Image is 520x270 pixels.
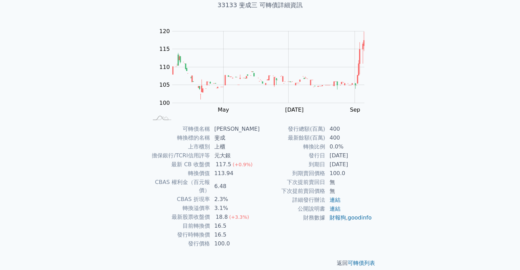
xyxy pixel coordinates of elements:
td: 6.48 [210,178,260,195]
g: Chart [156,28,374,113]
div: 18.8 [214,213,229,221]
td: 100.0 [325,169,372,178]
td: 16.5 [210,222,260,230]
a: 連結 [330,205,341,212]
td: 400 [325,133,372,142]
td: 發行日 [260,151,325,160]
td: 轉換標的名稱 [148,133,210,142]
td: , [325,213,372,222]
td: CBAS 折現率 [148,195,210,204]
a: 連結 [330,197,341,203]
tspan: 100 [159,100,170,106]
a: goodinfo [348,214,372,221]
td: 轉換比例 [260,142,325,151]
span: (+3.3%) [229,214,249,220]
td: 最新餘額(百萬) [260,133,325,142]
td: [PERSON_NAME] [210,125,260,133]
div: 117.5 [214,160,233,169]
td: 目前轉換價 [148,222,210,230]
td: 113.94 [210,169,260,178]
tspan: [DATE] [285,106,304,113]
td: [DATE] [325,151,372,160]
td: 發行價格 [148,239,210,248]
td: 轉換價值 [148,169,210,178]
span: (+0.9%) [232,162,252,167]
td: 公開說明書 [260,204,325,213]
td: 可轉債名稱 [148,125,210,133]
a: 可轉債列表 [348,260,375,266]
td: 財務數據 [260,213,325,222]
td: 到期日 [260,160,325,169]
h1: 33133 斐成三 可轉債詳細資訊 [140,0,381,10]
tspan: 115 [159,46,170,52]
tspan: 120 [159,28,170,34]
td: 最新 CB 收盤價 [148,160,210,169]
td: 無 [325,187,372,196]
td: 下次提前賣回價格 [260,187,325,196]
td: [DATE] [325,160,372,169]
tspan: May [218,106,229,113]
td: CBAS 權利金（百元報價） [148,178,210,195]
td: 發行時轉換價 [148,230,210,239]
td: 發行總額(百萬) [260,125,325,133]
tspan: Sep [350,106,360,113]
td: 100.0 [210,239,260,248]
td: 2.3% [210,195,260,204]
td: 下次提前賣回日 [260,178,325,187]
p: 返回 [140,259,381,267]
td: 到期賣回價格 [260,169,325,178]
td: 上櫃 [210,142,260,151]
tspan: 110 [159,64,170,70]
tspan: 105 [159,82,170,88]
td: 詳細發行辦法 [260,196,325,204]
td: 3.1% [210,204,260,213]
td: 16.5 [210,230,260,239]
td: 元大銀 [210,151,260,160]
td: 擔保銀行/TCRI信用評等 [148,151,210,160]
td: 400 [325,125,372,133]
td: 最新股票收盤價 [148,213,210,222]
td: 無 [325,178,372,187]
td: 斐成 [210,133,260,142]
a: 財報狗 [330,214,346,221]
td: 轉換溢價率 [148,204,210,213]
td: 0.0% [325,142,372,151]
td: 上市櫃別 [148,142,210,151]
